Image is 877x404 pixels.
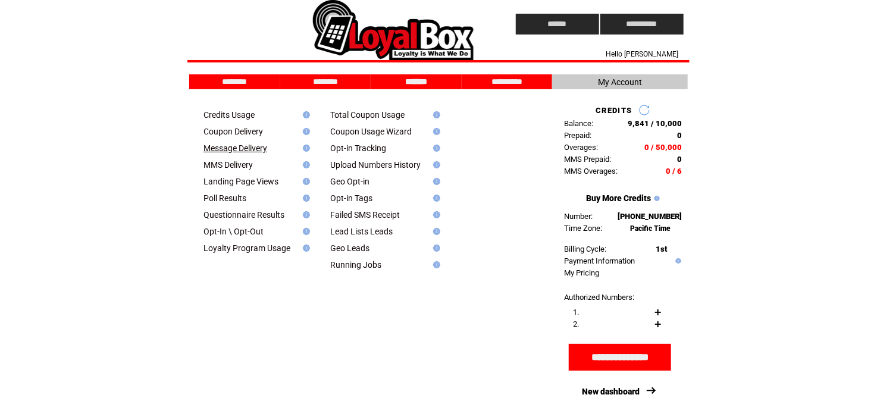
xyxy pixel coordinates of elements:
[564,212,593,221] span: Number:
[299,211,310,218] img: help.gif
[430,111,440,118] img: help.gif
[299,145,310,152] img: help.gif
[564,224,602,233] span: Time Zone:
[564,268,599,277] a: My Pricing
[564,131,591,140] span: Prepaid:
[677,131,682,140] span: 0
[203,210,284,220] a: Questionnaire Results
[596,106,632,115] span: CREDITS
[299,178,310,185] img: help.gif
[587,193,652,203] a: Buy More Credits
[644,143,682,152] span: 0 / 50,000
[203,160,253,170] a: MMS Delivery
[582,387,640,396] a: New dashboard
[598,77,642,87] span: My Account
[330,143,386,153] a: Opt-in Tracking
[330,210,400,220] a: Failed SMS Receipt
[630,224,671,233] span: Pacific Time
[564,119,593,128] span: Balance:
[673,258,681,264] img: help.gif
[618,212,682,221] span: [PHONE_NUMBER]
[203,193,246,203] a: Poll Results
[666,167,682,176] span: 0 / 6
[430,195,440,202] img: help.gif
[330,160,421,170] a: Upload Numbers History
[430,261,440,268] img: help.gif
[203,110,255,120] a: Credits Usage
[330,193,372,203] a: Opt-in Tags
[573,308,579,317] span: 1.
[299,228,310,235] img: help.gif
[330,177,369,186] a: Geo Opt-in
[430,161,440,168] img: help.gif
[299,161,310,168] img: help.gif
[606,50,679,58] span: Hello [PERSON_NAME]
[564,245,606,253] span: Billing Cycle:
[564,256,635,265] a: Payment Information
[564,143,598,152] span: Overages:
[299,128,310,135] img: help.gif
[330,243,369,253] a: Geo Leads
[430,145,440,152] img: help.gif
[573,320,579,328] span: 2.
[330,127,412,136] a: Coupon Usage Wizard
[628,119,682,128] span: 9,841 / 10,000
[330,260,381,270] a: Running Jobs
[564,293,634,302] span: Authorized Numbers:
[656,245,667,253] span: 1st
[299,195,310,202] img: help.gif
[203,177,278,186] a: Landing Page Views
[430,178,440,185] img: help.gif
[430,128,440,135] img: help.gif
[330,227,393,236] a: Lead Lists Leads
[203,243,290,253] a: Loyalty Program Usage
[203,227,264,236] a: Opt-In \ Opt-Out
[330,110,405,120] a: Total Coupon Usage
[430,228,440,235] img: help.gif
[203,143,267,153] a: Message Delivery
[677,155,682,164] span: 0
[430,245,440,252] img: help.gif
[299,245,310,252] img: help.gif
[203,127,263,136] a: Coupon Delivery
[652,196,660,201] img: help.gif
[564,155,611,164] span: MMS Prepaid:
[430,211,440,218] img: help.gif
[564,167,618,176] span: MMS Overages:
[299,111,310,118] img: help.gif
